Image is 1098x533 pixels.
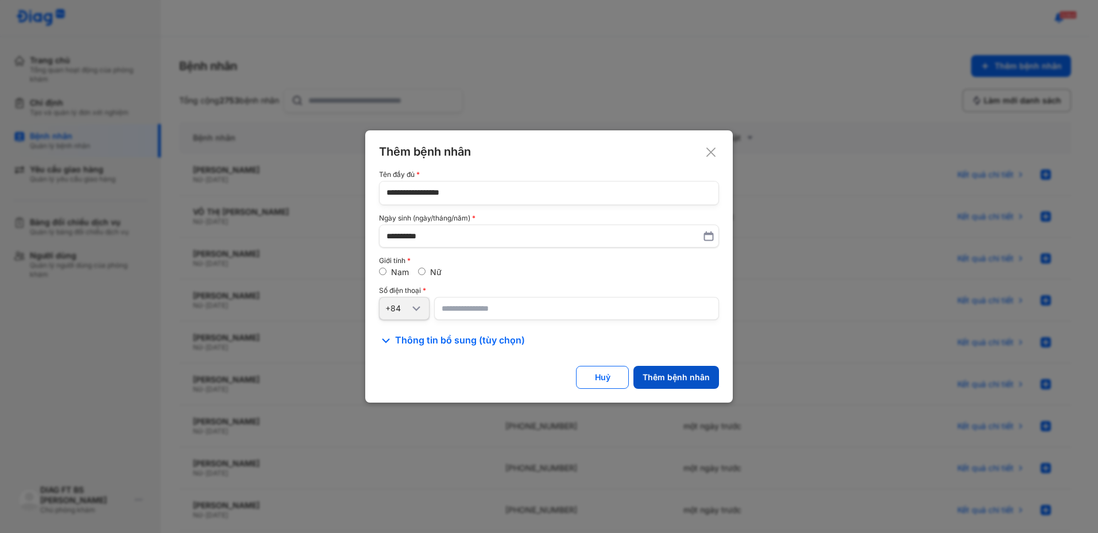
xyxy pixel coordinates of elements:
label: Nam [391,267,409,277]
span: Thông tin bổ sung (tùy chọn) [395,334,525,347]
button: Huỷ [576,366,629,389]
div: Số điện thoại [379,287,719,295]
div: +84 [385,303,409,314]
label: Nữ [430,267,442,277]
div: Ngày sinh (ngày/tháng/năm) [379,214,719,222]
button: Thêm bệnh nhân [633,366,719,389]
div: Thêm bệnh nhân [379,144,719,159]
div: Tên đầy đủ [379,171,719,179]
div: Thêm bệnh nhân [643,372,710,383]
div: Giới tính [379,257,719,265]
